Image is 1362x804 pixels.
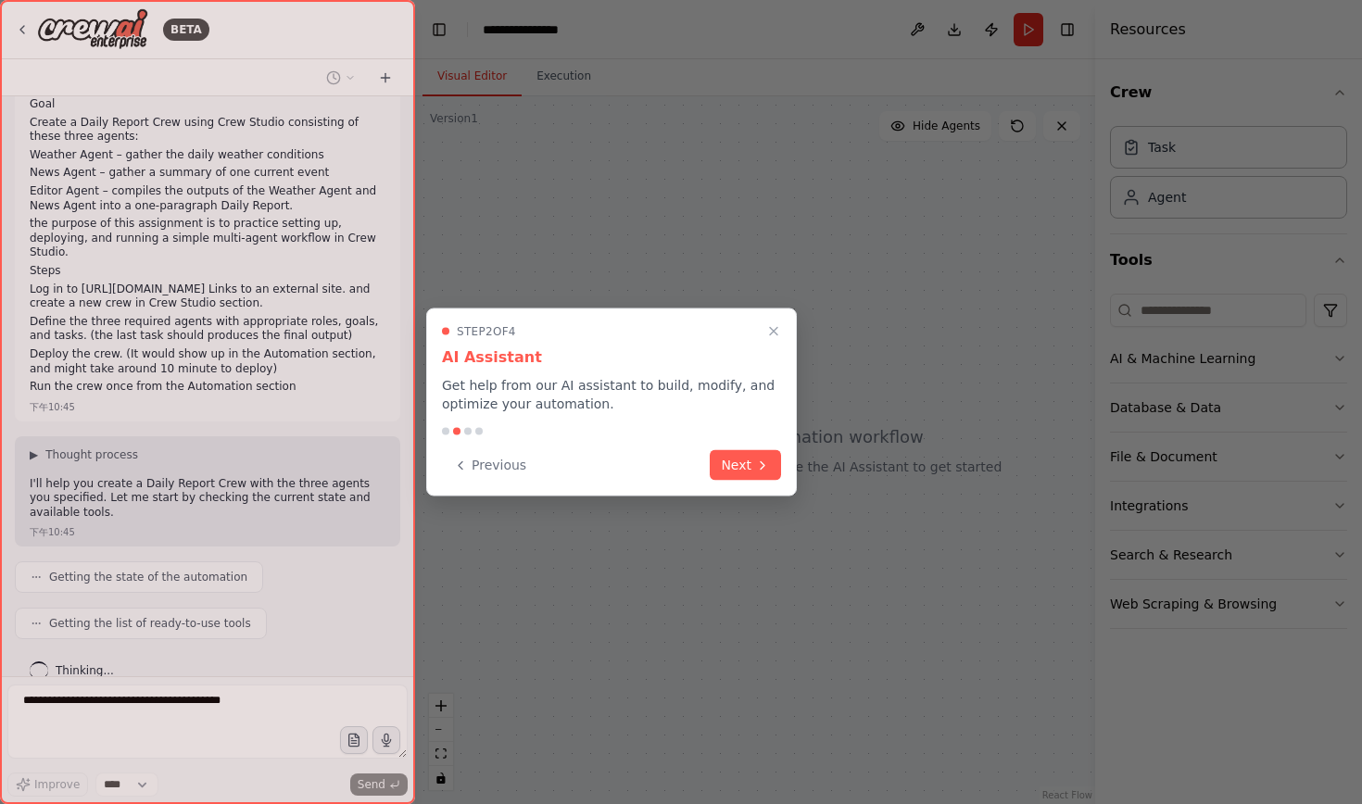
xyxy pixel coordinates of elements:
[442,376,781,413] p: Get help from our AI assistant to build, modify, and optimize your automation.
[442,346,781,369] h3: AI Assistant
[763,320,785,343] button: Close walkthrough
[710,450,781,481] button: Next
[426,17,452,43] button: Hide left sidebar
[442,450,537,481] button: Previous
[457,324,516,339] span: Step 2 of 4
